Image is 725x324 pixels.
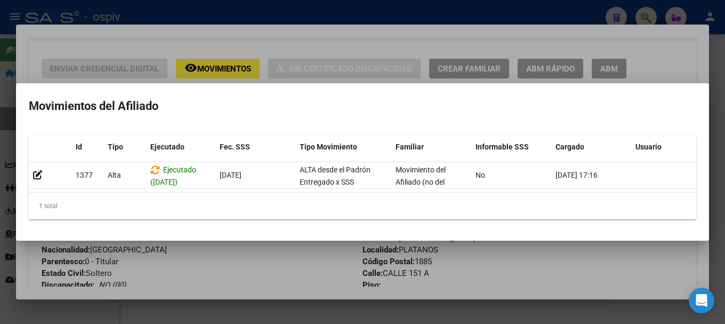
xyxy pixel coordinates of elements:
[146,136,215,159] datatable-header-cell: Ejecutado
[108,171,121,179] span: Alta
[76,143,82,151] span: Id
[555,171,598,179] span: [DATE] 17:16
[635,143,662,151] span: Usuario
[689,288,714,313] div: Open Intercom Messenger
[476,171,485,179] span: No
[29,193,696,219] div: 1 total
[220,143,250,151] span: Fec. SSS
[108,143,123,151] span: Tipo
[150,165,196,186] span: Ejecutado ([DATE])
[215,136,295,159] datatable-header-cell: Fec. SSS
[396,143,424,151] span: Familiar
[150,143,184,151] span: Ejecutado
[300,165,370,186] span: ALTA desde el Padrón Entregado x SSS
[71,136,103,159] datatable-header-cell: Id
[471,136,551,159] datatable-header-cell: Informable SSS
[76,171,93,179] span: 1377
[631,136,711,159] datatable-header-cell: Usuario
[551,136,631,159] datatable-header-cell: Cargado
[300,143,357,151] span: Tipo Movimiento
[295,136,391,159] datatable-header-cell: Tipo Movimiento
[391,136,471,159] datatable-header-cell: Familiar
[103,136,146,159] datatable-header-cell: Tipo
[555,143,584,151] span: Cargado
[396,165,446,199] span: Movimiento del Afiliado (no del grupo)
[476,143,529,151] span: Informable SSS
[29,96,696,116] h2: Movimientos del Afiliado
[220,171,241,179] span: [DATE]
